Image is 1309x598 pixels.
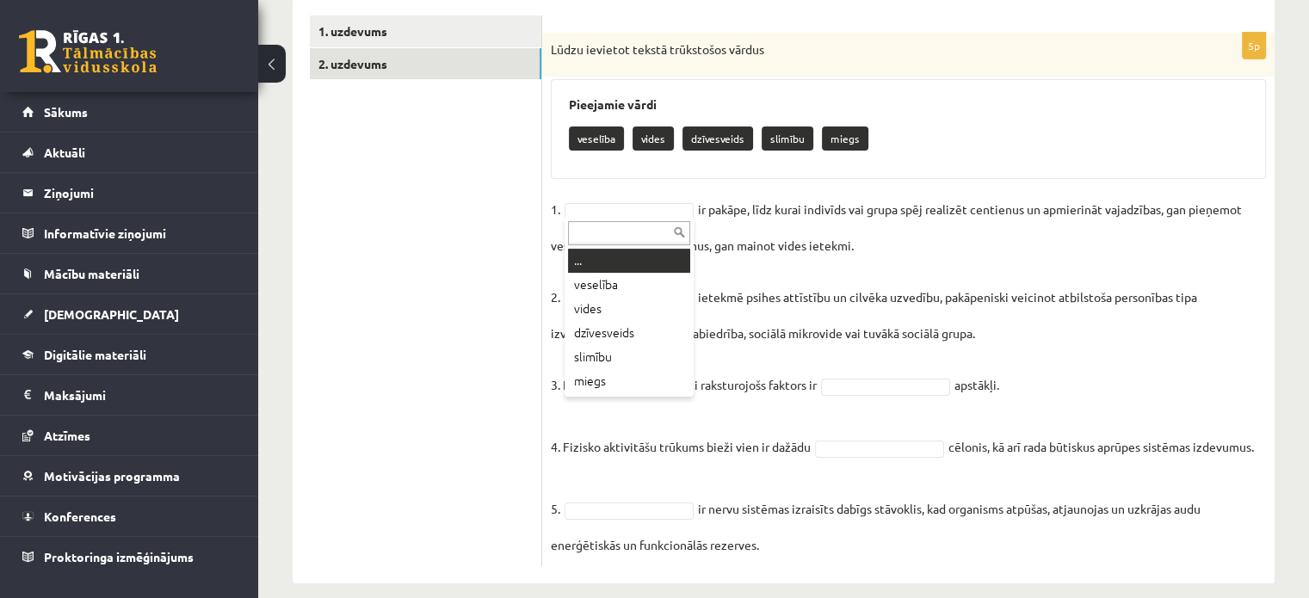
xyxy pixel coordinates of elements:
[568,297,690,321] div: vides
[568,345,690,369] div: slimību
[568,249,690,273] div: ...
[568,273,690,297] div: veselība
[568,321,690,345] div: dzīvesveids
[568,369,690,393] div: miegs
